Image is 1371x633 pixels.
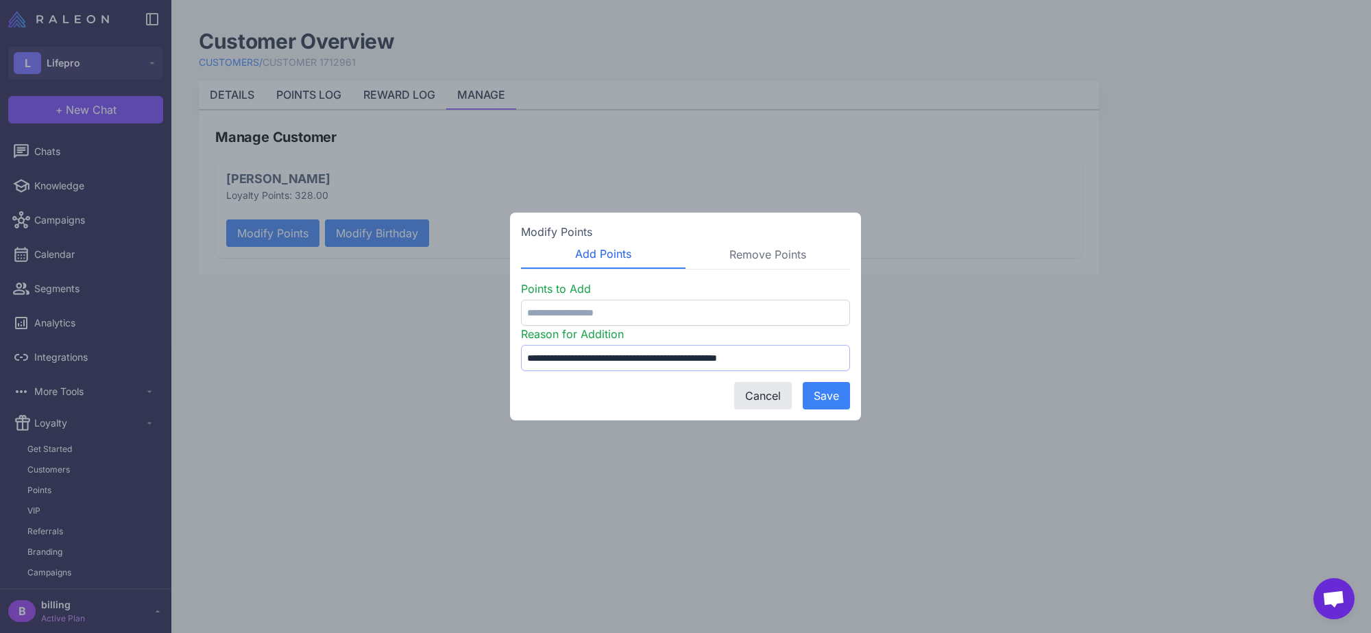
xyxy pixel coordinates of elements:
[803,382,850,409] button: Save
[685,240,850,269] button: Remove Points
[521,224,850,240] h5: Modify Points
[521,327,624,341] label: Reason for Addition
[521,282,591,296] label: Points to Add
[521,240,685,269] button: Add Points
[734,382,792,409] button: Cancel
[1313,578,1355,619] a: Open chat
